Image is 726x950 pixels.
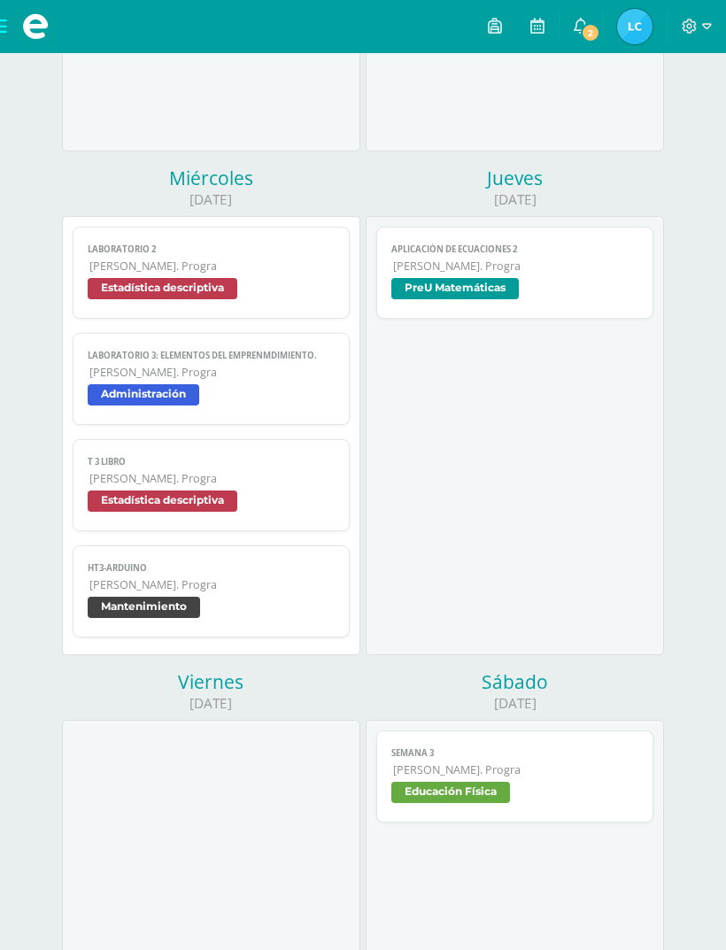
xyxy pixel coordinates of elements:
[366,669,664,694] div: Sábado
[62,669,360,694] div: Viernes
[366,694,664,713] div: [DATE]
[88,562,334,574] span: HT3-Arduino
[73,333,349,425] a: LABORATORIO 3: Elementos del emprenmdimiento.[PERSON_NAME]. PrograAdministración
[88,278,237,299] span: Estadística descriptiva
[62,694,360,713] div: [DATE]
[73,227,349,319] a: Laboratorio 2[PERSON_NAME]. PrograEstadística descriptiva
[89,365,334,380] span: [PERSON_NAME]. Progra
[88,350,334,361] span: LABORATORIO 3: Elementos del emprenmdimiento.
[89,471,334,486] span: [PERSON_NAME]. Progra
[391,243,637,255] span: Aplicación de ecuaciones 2
[88,243,334,255] span: Laboratorio 2
[88,456,334,467] span: T 3 Libro
[393,762,637,777] span: [PERSON_NAME]. Progra
[73,545,349,637] a: HT3-Arduino[PERSON_NAME]. PrograMantenimiento
[89,259,334,274] span: [PERSON_NAME]. Progra
[88,597,200,618] span: Mantenimiento
[391,747,637,759] span: Semana 3
[391,782,510,803] span: Educación Física
[393,259,637,274] span: [PERSON_NAME]. Progra
[62,166,360,190] div: Miércoles
[89,577,334,592] span: [PERSON_NAME]. Progra
[376,227,653,319] a: Aplicación de ecuaciones 2[PERSON_NAME]. PrograPreU Matemáticas
[88,490,237,512] span: Estadística descriptiva
[73,439,349,531] a: T 3 Libro[PERSON_NAME]. PrograEstadística descriptiva
[62,190,360,209] div: [DATE]
[376,730,653,823] a: Semana 3[PERSON_NAME]. PrograEducación Física
[391,278,519,299] span: PreU Matemáticas
[88,384,199,405] span: Administración
[617,9,653,44] img: 7b61c6845b81ebf931e2d334edca1b6f.png
[581,23,600,42] span: 2
[366,166,664,190] div: Jueves
[366,190,664,209] div: [DATE]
